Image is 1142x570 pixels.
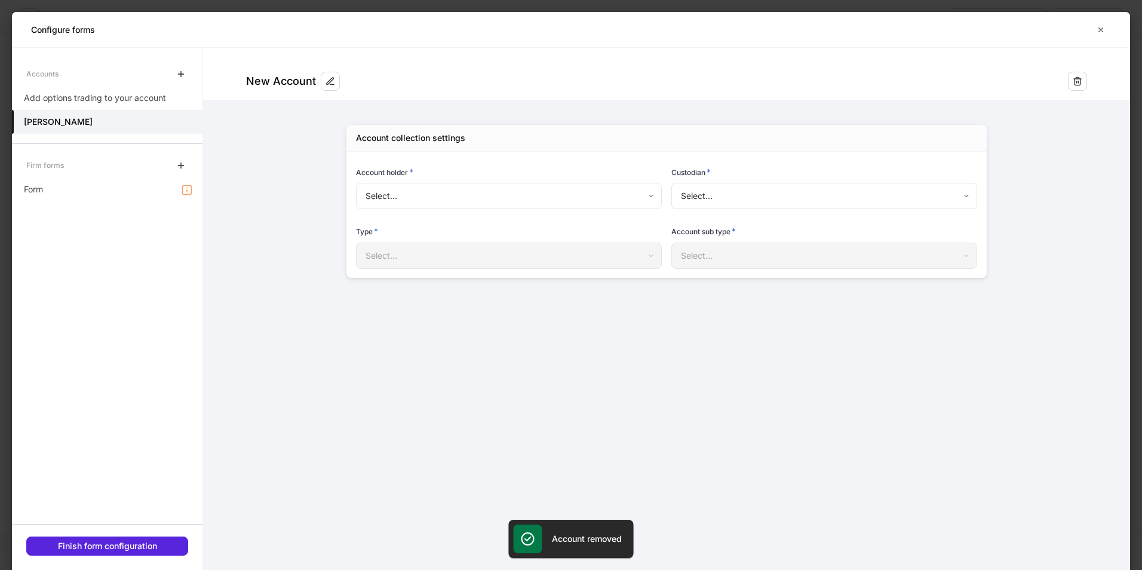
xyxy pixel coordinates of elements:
[24,92,166,104] p: Add options trading to your account
[356,166,413,178] h6: Account holder
[671,166,711,178] h6: Custodian
[246,74,316,88] div: New Account
[356,183,661,209] div: Select...
[552,533,622,545] h5: Account removed
[671,243,977,269] div: Select...
[58,542,157,550] div: Finish form configuration
[12,110,202,134] a: [PERSON_NAME]
[26,537,188,556] button: Finish form configuration
[356,225,378,237] h6: Type
[24,183,43,195] p: Form
[671,183,977,209] div: Select...
[26,155,64,176] div: Firm forms
[24,116,93,128] h5: [PERSON_NAME]
[26,63,59,84] div: Accounts
[12,86,202,110] a: Add options trading to your account
[356,243,661,269] div: Select...
[31,24,95,36] h5: Configure forms
[12,177,202,201] a: Form
[671,225,736,237] h6: Account sub type
[356,132,465,144] div: Account collection settings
